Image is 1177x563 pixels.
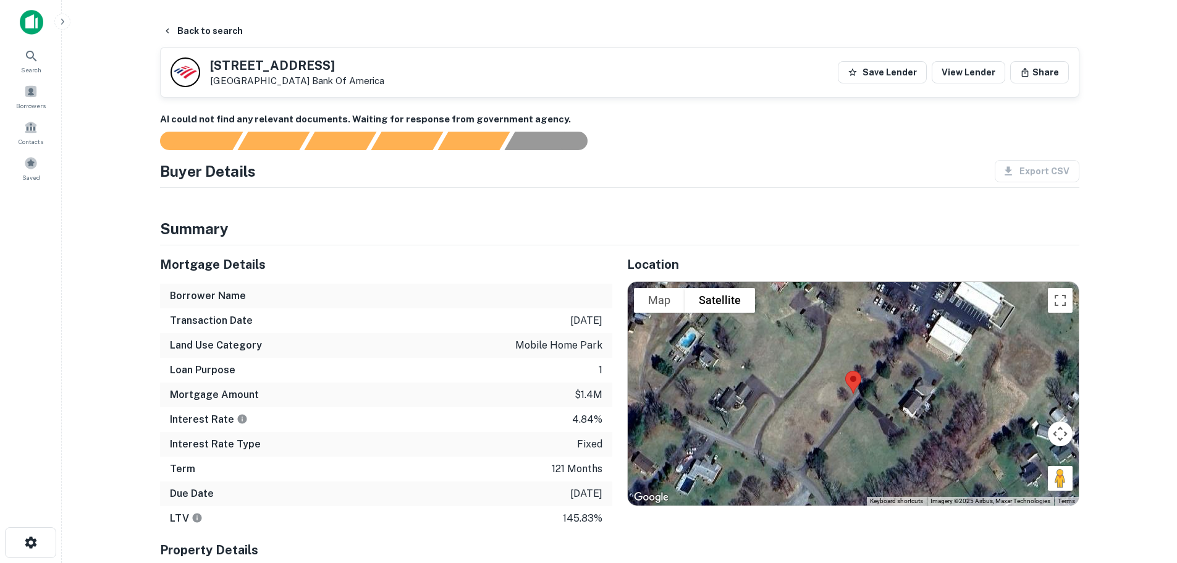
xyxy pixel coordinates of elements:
[170,437,261,452] h6: Interest Rate Type
[170,313,253,328] h6: Transaction Date
[170,289,246,303] h6: Borrower Name
[19,137,43,146] span: Contacts
[160,160,256,182] h4: Buyer Details
[838,61,927,83] button: Save Lender
[160,218,1079,240] h4: Summary
[158,20,248,42] button: Back to search
[170,363,235,378] h6: Loan Purpose
[170,338,262,353] h6: Land Use Category
[631,489,672,506] a: Open this area in Google Maps (opens a new window)
[237,413,248,425] svg: The interest rates displayed on the website are for informational purposes only and may be report...
[192,512,203,523] svg: LTVs displayed on the website are for informational purposes only and may be reported incorrectly...
[145,132,238,150] div: Sending borrower request to AI...
[4,151,58,185] a: Saved
[170,511,203,526] h6: LTV
[170,387,259,402] h6: Mortgage Amount
[22,172,40,182] span: Saved
[1115,464,1177,523] iframe: Chat Widget
[21,65,41,75] span: Search
[570,313,602,328] p: [DATE]
[575,387,602,402] p: $1.4m
[932,61,1005,83] a: View Lender
[570,486,602,501] p: [DATE]
[515,338,602,353] p: mobile home park
[160,112,1079,127] h6: AI could not find any relevant documents. Waiting for response from government agency.
[634,288,685,313] button: Show street map
[930,497,1050,504] span: Imagery ©2025 Airbus, Maxar Technologies
[599,363,602,378] p: 1
[4,80,58,113] a: Borrowers
[371,132,443,150] div: Principals found, AI now looking for contact information...
[312,75,384,86] a: Bank Of America
[160,541,612,559] h5: Property Details
[552,462,602,476] p: 121 months
[4,116,58,149] a: Contacts
[237,132,310,150] div: Your request is received and processing...
[210,59,384,72] h5: [STREET_ADDRESS]
[4,44,58,77] a: Search
[563,511,602,526] p: 145.83%
[170,486,214,501] h6: Due Date
[20,10,43,35] img: capitalize-icon.png
[1058,497,1075,504] a: Terms (opens in new tab)
[685,288,755,313] button: Show satellite imagery
[631,489,672,506] img: Google
[1048,421,1073,446] button: Map camera controls
[304,132,376,150] div: Documents found, AI parsing details...
[170,412,248,427] h6: Interest Rate
[16,101,46,111] span: Borrowers
[437,132,510,150] div: Principals found, still searching for contact information. This may take time...
[170,462,195,476] h6: Term
[870,497,923,506] button: Keyboard shortcuts
[210,75,384,87] p: [GEOGRAPHIC_DATA]
[160,255,612,274] h5: Mortgage Details
[1010,61,1069,83] button: Share
[505,132,602,150] div: AI fulfillment process complete.
[572,412,602,427] p: 4.84%
[1048,288,1073,313] button: Toggle fullscreen view
[577,437,602,452] p: fixed
[627,255,1079,274] h5: Location
[1048,466,1073,491] button: Drag Pegman onto the map to open Street View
